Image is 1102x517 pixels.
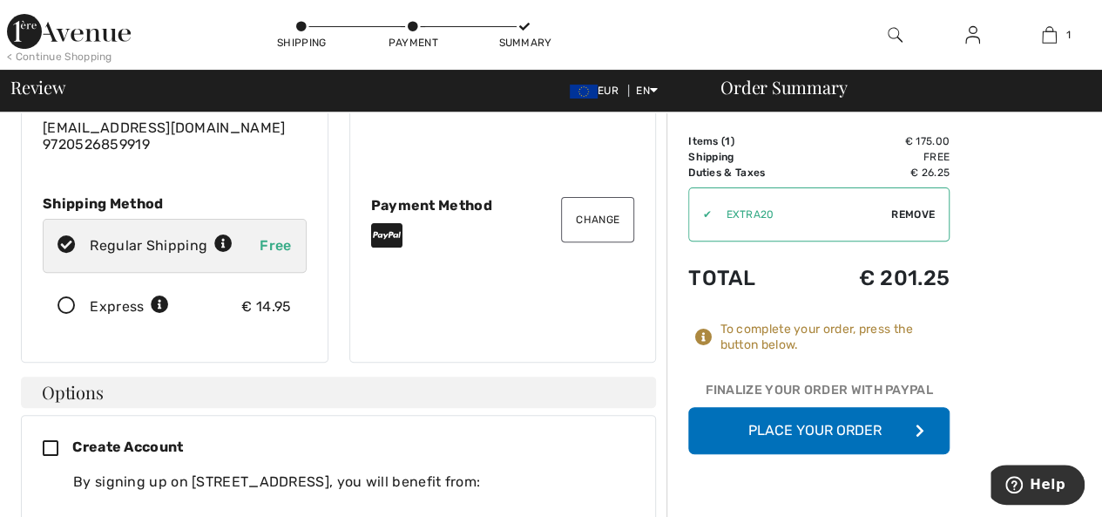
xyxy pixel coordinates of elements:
[688,165,808,180] td: Duties & Taxes
[10,78,65,96] span: Review
[808,165,950,180] td: € 26.25
[808,149,950,165] td: Free
[43,195,307,212] div: Shipping Method
[965,24,980,45] img: My Info
[498,35,551,51] div: Summary
[688,133,808,149] td: Items ( )
[7,49,112,65] div: < Continue Shopping
[570,85,625,97] span: EUR
[561,197,634,242] button: Change
[888,24,903,45] img: search the website
[1065,27,1070,43] span: 1
[712,188,891,241] input: Promo code
[688,248,808,308] td: Total
[1011,24,1087,45] a: 1
[688,407,950,454] button: Place Your Order
[891,207,935,222] span: Remove
[1042,24,1057,45] img: My Bag
[570,85,598,99] img: Euro
[688,149,808,165] td: Shipping
[90,296,169,317] div: Express
[275,35,328,51] div: Shipping
[260,237,291,254] span: Free
[725,135,730,147] span: 1
[700,78,1092,96] div: Order Summary
[688,381,950,407] div: Finalize Your Order with PayPal
[7,14,131,49] img: 1ère Avenue
[73,472,620,493] div: By signing up on [STREET_ADDRESS], you will benefit from:
[371,197,635,214] div: Payment Method
[808,133,950,149] td: € 175.00
[21,377,656,408] h4: Options
[951,24,994,46] a: Sign In
[636,85,658,97] span: EN
[72,439,183,455] span: Create Account
[387,35,439,51] div: Payment
[241,296,291,317] div: € 14.95
[808,248,950,308] td: € 201.25
[90,235,233,256] div: Regular Shipping
[689,207,712,222] div: ✔
[990,465,1085,508] iframe: Opens a widget where you can find more information
[720,322,950,353] div: To complete your order, press the button below.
